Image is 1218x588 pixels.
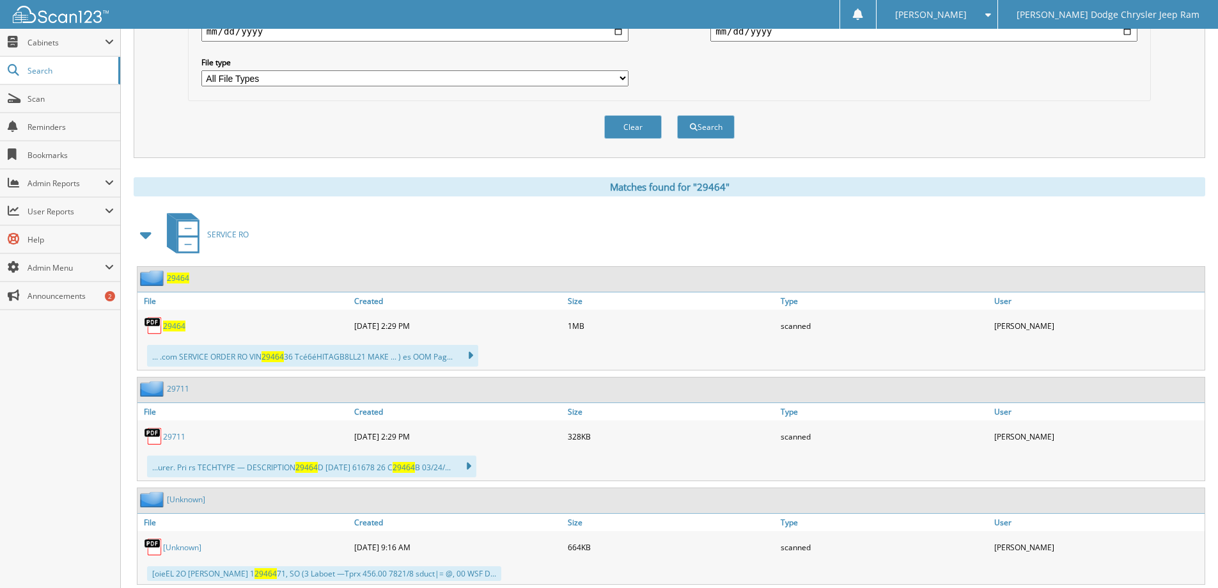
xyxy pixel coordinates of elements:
[201,21,629,42] input: start
[991,403,1205,420] a: User
[167,494,205,505] a: [Unknown]
[351,424,565,449] div: [DATE] 2:29 PM
[207,229,249,240] span: SERVICE RO
[351,292,565,310] a: Created
[140,491,167,507] img: folder2.png
[565,514,778,531] a: Size
[167,273,189,283] a: 29464
[1017,11,1199,19] span: [PERSON_NAME] Dodge Chrysler Jeep Ram
[159,209,249,260] a: SERVICE RO
[777,292,991,310] a: Type
[777,424,991,449] div: scanned
[262,351,284,362] span: 29464
[201,57,629,68] label: File type
[27,206,105,217] span: User Reports
[163,321,185,331] a: 29464
[895,11,967,19] span: [PERSON_NAME]
[147,345,478,367] div: ... .com SERVICE ORDER RO VIN 36 Tcé6éHITAGB8LL21 MAKE ... ) es OOM Pag...
[991,424,1205,449] div: [PERSON_NAME]
[351,514,565,531] a: Created
[777,534,991,560] div: scanned
[163,542,201,553] a: [Unknown]
[27,122,114,132] span: Reminders
[565,292,778,310] a: Size
[144,316,163,335] img: PDF.png
[777,313,991,338] div: scanned
[27,150,114,161] span: Bookmarks
[27,93,114,104] span: Scan
[105,291,115,301] div: 2
[27,262,105,273] span: Admin Menu
[167,383,189,394] a: 29711
[991,514,1205,531] a: User
[777,403,991,420] a: Type
[27,37,105,48] span: Cabinets
[351,534,565,560] div: [DATE] 9:16 AM
[351,403,565,420] a: Created
[13,6,109,23] img: scan123-logo-white.svg
[27,290,114,301] span: Announcements
[565,534,778,560] div: 664KB
[565,313,778,338] div: 1MB
[134,177,1205,196] div: Matches found for "29464"
[144,537,163,557] img: PDF.png
[991,534,1205,560] div: [PERSON_NAME]
[710,21,1137,42] input: end
[140,381,167,397] img: folder2.png
[147,456,476,477] div: ...urer. Pri rs TECHTYPE — DESCRIPTION D [DATE] 61678 26 C B 03/24/...
[393,462,415,473] span: 29464
[27,178,105,189] span: Admin Reports
[777,514,991,531] a: Type
[147,566,501,581] div: [oieEL 2O [PERSON_NAME] 1 71, SO (3 Laboet —Tprx 456.00 7821/8 sduct|= @, 00 WSF D...
[137,403,351,420] a: File
[677,115,735,139] button: Search
[144,427,163,446] img: PDF.png
[604,115,662,139] button: Clear
[254,568,277,579] span: 29464
[991,292,1205,310] a: User
[137,514,351,531] a: File
[565,424,778,449] div: 328KB
[295,462,318,473] span: 29464
[140,270,167,286] img: folder2.png
[351,313,565,338] div: [DATE] 2:29 PM
[137,292,351,310] a: File
[27,65,112,76] span: Search
[27,234,114,245] span: Help
[565,403,778,420] a: Size
[991,313,1205,338] div: [PERSON_NAME]
[163,431,185,442] a: 29711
